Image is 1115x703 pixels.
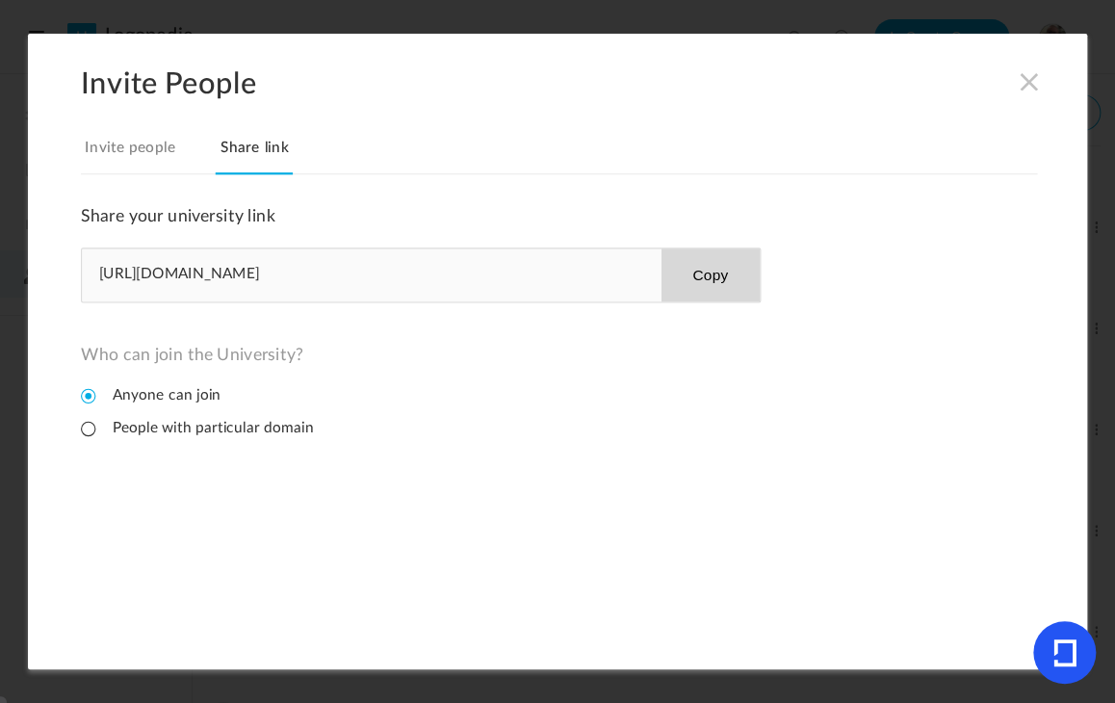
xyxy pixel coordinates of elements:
[81,419,314,437] li: People with particular domain
[81,345,761,365] h3: Who can join the University?
[81,207,275,224] span: Share your university link
[99,266,260,285] span: [URL][DOMAIN_NAME]
[216,135,293,175] a: Share link
[661,248,760,301] button: Copy
[81,386,220,404] li: Anyone can join
[81,65,1087,101] h2: Invite People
